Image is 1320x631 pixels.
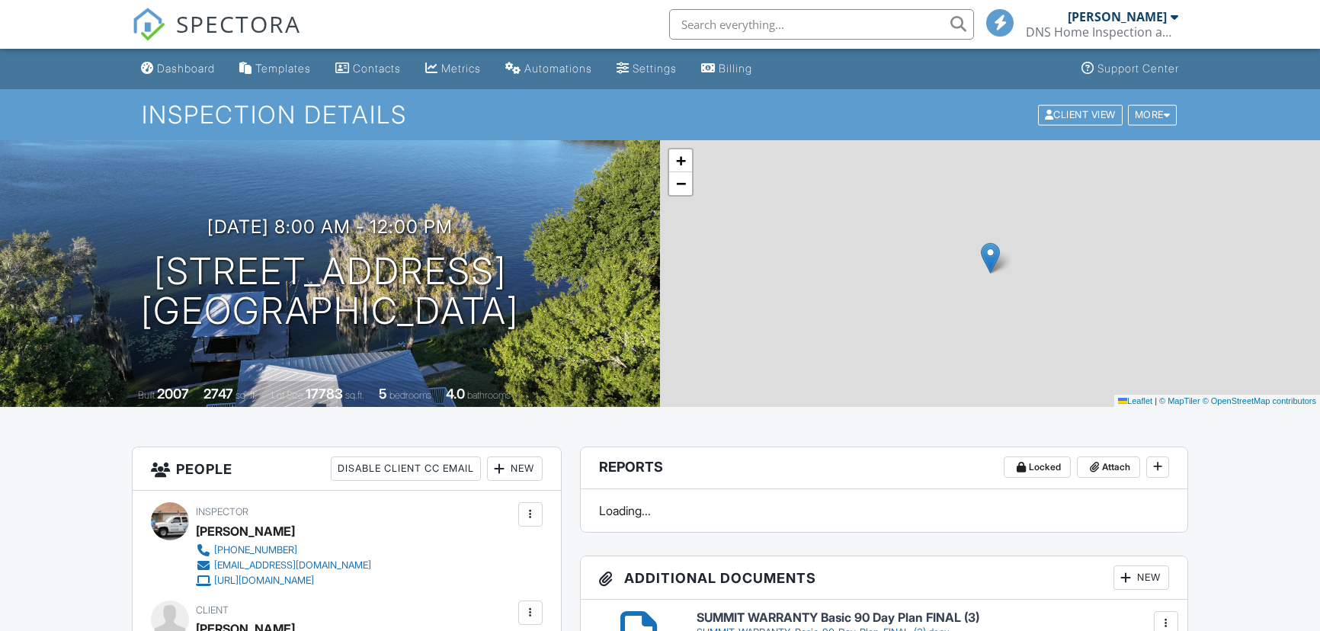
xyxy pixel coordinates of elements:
[138,389,155,401] span: Built
[419,55,487,83] a: Metrics
[157,62,215,75] div: Dashboard
[610,55,683,83] a: Settings
[196,520,295,543] div: [PERSON_NAME]
[1155,396,1157,405] span: |
[214,544,297,556] div: [PHONE_NUMBER]
[676,174,686,193] span: −
[132,8,165,41] img: The Best Home Inspection Software - Spectora
[581,556,1187,600] h3: Additional Documents
[207,216,453,237] h3: [DATE] 8:00 am - 12:00 pm
[669,172,692,195] a: Zoom out
[524,62,592,75] div: Automations
[214,575,314,587] div: [URL][DOMAIN_NAME]
[633,62,677,75] div: Settings
[1038,104,1123,125] div: Client View
[1026,24,1178,40] div: DNS Home Inspection and Consulting
[487,456,543,481] div: New
[271,389,303,401] span: Lot Size
[697,611,1169,625] h6: SUMMIT WARRANTY Basic 90 Day Plan FINAL (3)
[1128,104,1177,125] div: More
[1036,108,1126,120] a: Client View
[214,559,371,572] div: [EMAIL_ADDRESS][DOMAIN_NAME]
[233,55,317,83] a: Templates
[499,55,598,83] a: Automations (Basic)
[133,447,560,491] h3: People
[203,386,233,402] div: 2747
[1075,55,1185,83] a: Support Center
[196,604,229,616] span: Client
[669,149,692,172] a: Zoom in
[255,62,311,75] div: Templates
[1203,396,1316,405] a: © OpenStreetMap contributors
[235,389,257,401] span: sq. ft.
[1159,396,1200,405] a: © MapTiler
[1118,396,1152,405] a: Leaflet
[467,389,511,401] span: bathrooms
[389,389,431,401] span: bedrooms
[676,151,686,170] span: +
[1113,565,1169,590] div: New
[1097,62,1179,75] div: Support Center
[353,62,401,75] div: Contacts
[331,456,481,481] div: Disable Client CC Email
[141,251,519,332] h1: [STREET_ADDRESS] [GEOGRAPHIC_DATA]
[135,55,221,83] a: Dashboard
[669,9,974,40] input: Search everything...
[196,506,248,517] span: Inspector
[196,558,371,573] a: [EMAIL_ADDRESS][DOMAIN_NAME]
[132,21,301,53] a: SPECTORA
[157,386,189,402] div: 2007
[981,242,1000,274] img: Marker
[379,386,387,402] div: 5
[142,101,1178,128] h1: Inspection Details
[176,8,301,40] span: SPECTORA
[446,386,465,402] div: 4.0
[329,55,407,83] a: Contacts
[441,62,481,75] div: Metrics
[345,389,364,401] span: sq.ft.
[196,573,371,588] a: [URL][DOMAIN_NAME]
[719,62,752,75] div: Billing
[695,55,758,83] a: Billing
[306,386,343,402] div: 17783
[196,543,371,558] a: [PHONE_NUMBER]
[1068,9,1167,24] div: [PERSON_NAME]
